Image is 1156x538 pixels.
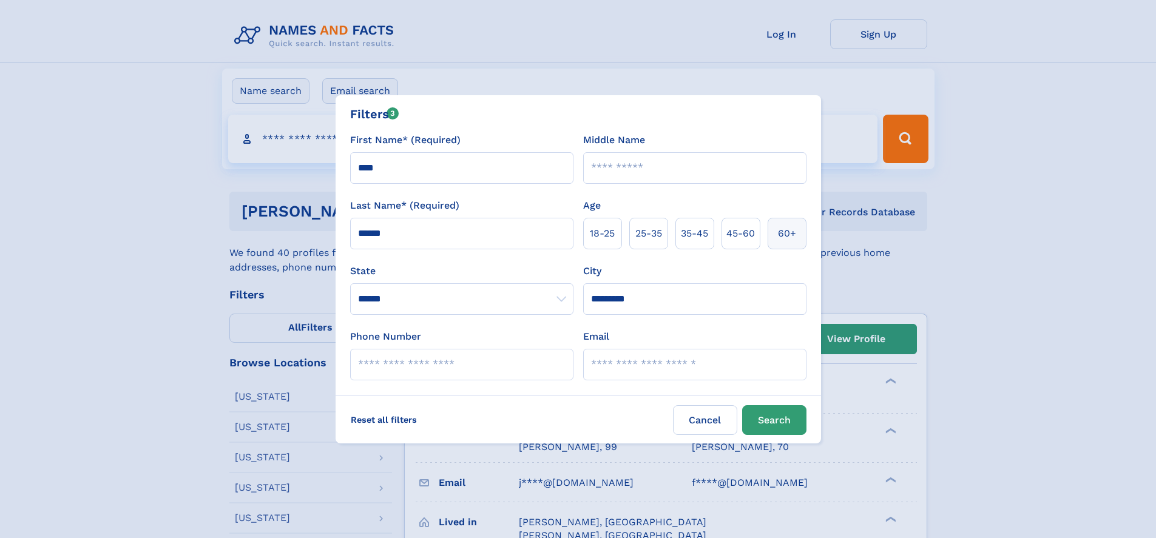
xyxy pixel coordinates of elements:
span: 35‑45 [681,226,708,241]
label: City [583,264,601,278]
label: Middle Name [583,133,645,147]
button: Search [742,405,806,435]
label: State [350,264,573,278]
label: Cancel [673,405,737,435]
label: Last Name* (Required) [350,198,459,213]
span: 18‑25 [590,226,615,241]
label: Age [583,198,601,213]
label: Reset all filters [343,405,425,434]
label: Phone Number [350,329,421,344]
label: First Name* (Required) [350,133,461,147]
span: 45‑60 [726,226,755,241]
span: 25‑35 [635,226,662,241]
div: Filters [350,105,399,123]
span: 60+ [778,226,796,241]
label: Email [583,329,609,344]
